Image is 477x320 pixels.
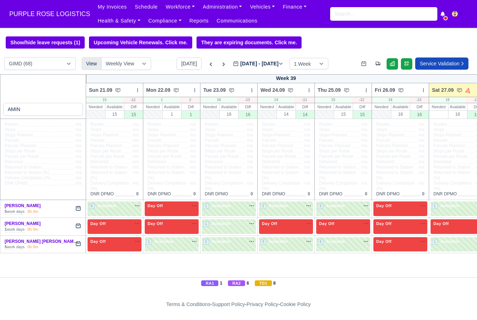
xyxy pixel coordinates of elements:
[190,159,196,164] span: n/a
[418,159,424,164] span: n/a
[5,239,81,244] a: [PERSON_NAME] [PERSON_NAME]...
[247,143,253,148] span: n/a
[260,86,285,94] span: Wed 24.09
[200,97,237,103] div: 16
[205,191,228,197] span: DNR DPMO
[418,132,424,137] span: n/a
[376,149,407,154] span: Stops per Route
[318,221,336,226] span: Day Off
[6,7,94,21] span: PURPLE ROSE LOGISTICS
[146,221,164,226] span: Day Off
[89,239,107,244] span: Day Off
[247,159,253,164] span: n/a
[304,159,310,164] span: n/a
[376,165,413,170] span: Returned to Station
[75,143,81,148] span: n/a
[205,127,216,132] span: Stops
[5,170,49,175] span: Returned to Station (%)
[361,154,367,159] span: n/a
[239,110,257,119] div: 16
[177,57,202,70] button: [DATE]
[330,7,437,21] input: Search...
[28,227,39,232] div: 0h 0m
[210,221,232,226] span: Available
[133,165,139,170] span: n/a
[143,97,180,103] div: 1
[433,191,457,197] span: DNR DPMO
[375,221,393,226] span: Day Off
[361,132,367,137] span: n/a
[258,103,277,110] div: Needed
[90,159,109,165] span: Delivered
[5,175,51,181] span: Delivery Completion (%)
[148,138,162,143] span: Parcels
[148,127,159,132] span: Stops
[133,127,139,132] span: n/a
[89,221,107,226] span: Day Off
[148,165,184,170] span: Returned to Station
[247,165,253,170] span: n/a
[262,122,275,127] span: Routes
[319,181,358,191] span: Delivery Completion (%)
[439,239,461,244] span: Available
[415,57,468,70] a: Service Validation
[262,165,299,170] span: Returned to Station
[133,159,139,164] span: n/a
[372,103,391,110] div: Needed
[418,122,424,127] span: n/a
[448,103,467,110] div: Available
[210,239,232,244] span: Available
[433,143,464,149] span: Parcels Planned
[5,203,41,208] a: [PERSON_NAME]
[418,149,424,154] span: n/a
[318,203,323,209] span: 3
[133,138,139,143] span: n/a
[153,239,175,244] span: Available
[319,170,358,181] span: Returned to Station (%)
[315,103,334,110] div: Needed
[148,191,171,197] span: DNR DPMO
[148,143,179,149] span: Parcels Planned
[448,110,467,118] div: 16
[376,138,391,143] span: Parcels
[96,203,118,208] span: Available
[260,221,279,226] span: Day Off
[334,103,353,110] div: Available
[258,97,294,103] div: 14
[433,170,473,181] span: Returned to Station (%)
[166,301,210,307] a: Terms & Conditions
[319,191,342,197] span: DNR DPMO
[233,60,283,68] label: [DATE] - [DATE]
[433,127,444,132] span: Stops
[237,97,257,103] div: -13
[90,143,121,149] span: Parcels Planned
[268,203,289,208] span: Available
[5,227,25,232] div: work days
[315,97,352,103] div: 15
[304,143,310,148] span: n/a
[5,209,25,215] div: work days
[250,191,253,196] span: 0
[193,191,196,196] span: 0
[5,227,7,231] strong: 1
[304,138,310,143] span: n/a
[28,209,39,215] div: 0h 0m
[409,97,429,103] div: -13
[376,159,394,165] span: Delivered
[268,239,289,244] span: Available
[136,191,139,196] span: 0
[146,239,152,245] span: 1
[203,221,209,227] span: 1
[262,181,301,191] span: Delivery Completion (%)
[325,239,347,244] span: Available
[146,203,164,208] span: Day Off
[205,159,223,165] span: Delivered
[418,127,424,132] span: n/a
[200,103,219,110] div: Needed
[319,154,353,159] span: Parcels per Route
[262,154,296,159] span: Parcels per Route
[361,122,367,127] span: n/a
[376,191,399,197] span: DNR DPMO
[105,110,124,118] div: 15
[148,149,179,154] span: Stops per Route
